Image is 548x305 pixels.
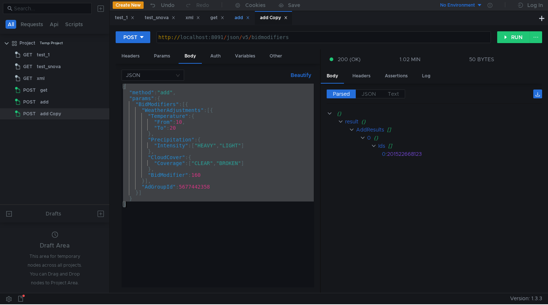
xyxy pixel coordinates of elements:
span: POST [23,97,36,108]
span: POST [23,108,36,119]
div: Save [288,3,300,8]
button: Beautify [288,71,314,80]
span: GET [23,73,32,84]
div: : [382,150,542,158]
div: Redo [196,1,209,10]
div: {} [361,118,533,126]
div: Body [321,69,344,84]
div: AddResults [356,126,384,134]
div: get [210,14,224,22]
button: Api [48,20,61,29]
div: Other [264,49,288,63]
span: Text [388,91,399,97]
div: get [40,85,48,96]
div: 50 BYTES [469,56,494,63]
div: test_snova [145,14,175,22]
div: 0 [367,134,371,142]
span: GET [23,61,32,72]
div: 0 [382,150,386,158]
div: Drafts [46,209,61,218]
div: POST [123,33,137,41]
button: All [6,20,16,29]
div: Headers [116,49,145,63]
div: Params [148,49,176,63]
div: add [40,97,49,108]
div: add [235,14,250,22]
div: 1.02 MIN [400,56,421,63]
div: [] [388,142,532,150]
div: Temp Project [40,38,63,49]
div: Log In [527,1,543,10]
span: GET [23,49,32,60]
button: RUN [497,31,530,43]
div: result [345,118,358,126]
div: Body [179,49,202,64]
span: Parsed [333,91,350,97]
span: JSON [362,91,376,97]
div: Assertions [379,69,414,83]
div: Cookies [245,1,266,10]
button: Create New [113,1,144,9]
div: Undo [161,1,175,10]
div: add Copy [40,108,61,119]
div: Auth [204,49,226,63]
div: xml [186,14,200,22]
button: Requests [18,20,45,29]
div: xml [37,73,45,84]
div: Log [416,69,436,83]
div: Project [20,38,35,49]
div: Variables [229,49,261,63]
div: {} [337,109,532,118]
div: add Copy [260,14,288,22]
span: POST [23,85,36,96]
div: test_1 [115,14,134,22]
div: test_1 [37,49,50,60]
div: 201522668123 [387,150,532,158]
button: Scripts [63,20,85,29]
span: Version: 1.3.3 [510,293,542,304]
div: Ids [378,142,385,150]
div: No Environment [440,2,475,9]
div: Headers [347,69,376,83]
button: POST [116,31,150,43]
div: {} [374,134,532,142]
input: Search... [14,4,87,13]
div: test_snova [37,61,61,72]
span: 200 (OK) [338,55,361,63]
div: [] [387,126,533,134]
